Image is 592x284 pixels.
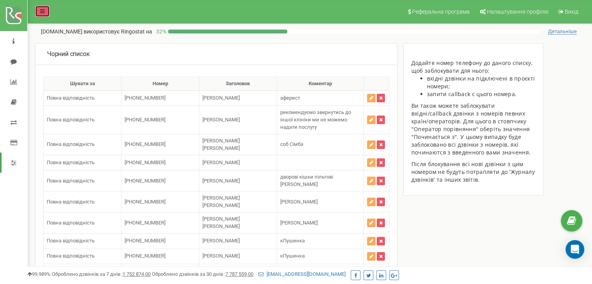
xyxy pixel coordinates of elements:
[199,77,277,91] th: Заголовок
[202,216,240,229] span: [PERSON_NAME] [PERSON_NAME]
[84,28,152,35] span: використовує Ringostat на
[280,174,333,187] span: дворові кішки пільгові [PERSON_NAME]
[41,28,152,35] p: [DOMAIN_NAME]
[152,271,253,277] span: Оброблено дзвінків за 30 днів :
[411,59,535,75] div: Додайте номер телефону до даного списку, щоб заблокувати для нього:
[44,77,121,91] th: Шукати за
[47,238,95,244] span: Повна відповідність
[123,271,151,277] u: 1 752 874,00
[47,117,95,123] span: Повна відповідність
[565,9,578,15] span: Вихід
[27,271,51,277] span: 99,989%
[47,50,90,59] p: Чорний список
[411,160,535,184] p: Після блокування всі нові дзвінки з цим номером не будуть потрапляти до 'Журналу дзвінків' та інш...
[548,28,577,35] span: Детальніше
[411,102,535,156] p: Ви також можете заблокувати вхідні/callback дзвінки з номерів певних країн/операторів. Для цього ...
[427,75,535,90] li: вхідні дзвінки на підключені в проєкті номери;
[125,178,165,184] span: [PHONE_NUMBER]
[566,240,584,259] div: Open Intercom Messenger
[47,160,95,165] span: Повна відповідність
[152,28,168,35] p: 32 %
[125,141,165,147] span: [PHONE_NUMBER]
[202,178,240,184] span: [PERSON_NAME]
[121,77,199,91] th: Номер
[225,271,253,277] u: 7 787 559,00
[258,271,346,277] a: [EMAIL_ADDRESS][DOMAIN_NAME]
[125,253,165,259] span: [PHONE_NUMBER]
[202,253,240,259] span: [PERSON_NAME]
[47,178,95,184] span: Повна відповідність
[125,238,165,244] span: [PHONE_NUMBER]
[202,95,240,101] span: [PERSON_NAME]
[277,77,364,91] th: Коментар
[125,117,165,123] span: [PHONE_NUMBER]
[47,95,95,101] span: Повна відповідність
[412,9,470,15] span: Реферальна програма
[125,160,165,165] span: [PHONE_NUMBER]
[280,141,303,147] span: соб Сімба
[52,271,151,277] span: Оброблено дзвінків за 7 днів :
[47,199,95,205] span: Повна відповідність
[47,253,95,259] span: Повна відповідність
[427,90,535,98] li: запити callback с цього номера.
[280,109,351,130] span: рекомендуємо звернутись до іншої клініки ми не можемо надати послугу
[202,238,240,244] span: [PERSON_NAME]
[280,238,305,244] span: кПушинка
[125,199,165,205] span: [PHONE_NUMBER]
[280,220,318,226] span: [PERSON_NAME]
[280,199,318,205] span: [PERSON_NAME]
[487,9,548,15] span: Налаштування профілю
[202,117,240,123] span: [PERSON_NAME]
[125,220,165,226] span: [PHONE_NUMBER]
[6,7,21,24] img: ringostat logo
[125,95,165,101] span: [PHONE_NUMBER]
[202,160,240,165] span: [PERSON_NAME]
[202,138,240,151] span: [PERSON_NAME] [PERSON_NAME]
[202,195,240,208] span: [PERSON_NAME] [PERSON_NAME]
[47,141,95,147] span: Повна відповідність
[280,95,300,101] span: аферист
[47,220,95,226] span: Повна відповідність
[280,253,305,259] span: кПушинка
